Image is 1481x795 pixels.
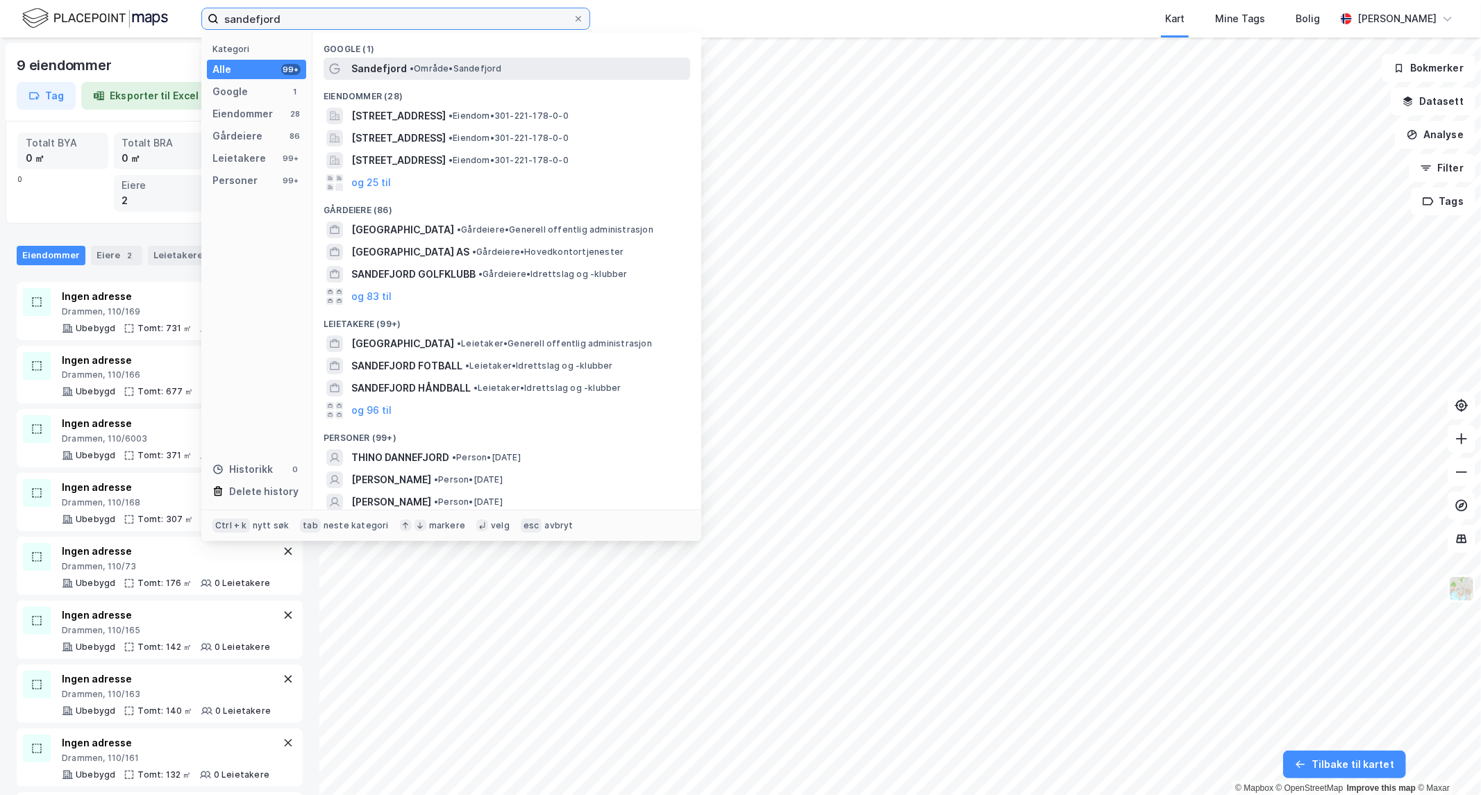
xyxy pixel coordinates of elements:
[449,110,569,122] span: Eiendom • 301-221-178-0-0
[122,178,196,193] div: Eiere
[212,61,231,78] div: Alle
[300,519,321,533] div: tab
[76,705,115,717] div: Ubebygd
[212,44,306,54] div: Kategori
[465,360,469,371] span: •
[452,452,456,462] span: •
[290,108,301,119] div: 28
[212,128,262,144] div: Gårdeiere
[1382,54,1475,82] button: Bokmerker
[62,369,271,380] div: Drammen, 110/166
[434,474,438,485] span: •
[434,474,503,485] span: Person • [DATE]
[478,269,628,280] span: Gårdeiere • Idrettslag og -klubber
[478,269,483,279] span: •
[17,133,302,212] div: 0
[290,131,301,142] div: 86
[290,86,301,97] div: 1
[544,520,573,531] div: avbryt
[17,82,76,110] button: Tag
[137,450,192,461] div: Tomt: 371 ㎡
[17,246,85,265] div: Eiendommer
[62,543,270,560] div: Ingen adresse
[137,705,192,717] div: Tomt: 140 ㎡
[26,151,100,166] div: 0 ㎡
[137,769,191,780] div: Tomt: 132 ㎡
[62,288,270,305] div: Ingen adresse
[212,172,258,189] div: Personer
[212,106,273,122] div: Eiendommer
[312,421,701,446] div: Personer (99+)
[474,383,478,393] span: •
[351,266,476,283] span: SANDEFJORD GOLFKLUBB
[76,514,115,525] div: Ubebygd
[62,415,270,432] div: Ingen adresse
[123,249,137,262] div: 2
[148,246,208,265] div: Leietakere
[351,358,462,374] span: SANDEFJORD FOTBALL
[17,54,115,76] div: 9 eiendommer
[62,306,270,317] div: Drammen, 110/169
[410,63,502,74] span: Område • Sandefjord
[429,520,465,531] div: markere
[215,578,270,589] div: 0 Leietakere
[457,338,652,349] span: Leietaker • Generell offentlig administrasjon
[1235,783,1273,793] a: Mapbox
[1411,187,1475,215] button: Tags
[1357,10,1437,27] div: [PERSON_NAME]
[312,33,701,58] div: Google (1)
[351,130,446,147] span: [STREET_ADDRESS]
[62,479,271,496] div: Ingen adresse
[137,323,192,334] div: Tomt: 731 ㎡
[351,244,469,260] span: [GEOGRAPHIC_DATA] AS
[521,519,542,533] div: esc
[212,461,273,478] div: Historikk
[62,352,271,369] div: Ingen adresse
[81,82,210,110] button: Eksporter til Excel
[434,496,438,507] span: •
[351,60,407,77] span: Sandefjord
[324,520,389,531] div: neste kategori
[1165,10,1185,27] div: Kart
[449,155,569,166] span: Eiendom • 301-221-178-0-0
[312,308,701,333] div: Leietakere (99+)
[76,450,115,461] div: Ubebygd
[457,224,461,235] span: •
[351,494,431,510] span: [PERSON_NAME]
[76,642,115,653] div: Ubebygd
[491,520,510,531] div: velg
[76,386,115,397] div: Ubebygd
[212,150,266,167] div: Leietakere
[457,338,461,349] span: •
[137,578,192,589] div: Tomt: 176 ㎡
[1347,783,1416,793] a: Improve this map
[351,449,449,466] span: THINO DANNEFJORD
[472,246,476,257] span: •
[351,288,392,305] button: og 83 til
[1296,10,1320,27] div: Bolig
[62,671,271,687] div: Ingen adresse
[351,174,391,191] button: og 25 til
[22,6,168,31] img: logo.f888ab2527a4732fd821a326f86c7f29.svg
[137,386,193,397] div: Tomt: 677 ㎡
[410,63,414,74] span: •
[449,133,453,143] span: •
[1276,783,1344,793] a: OpenStreetMap
[137,642,192,653] div: Tomt: 142 ㎡
[1395,121,1475,149] button: Analyse
[212,83,248,100] div: Google
[1448,576,1475,602] img: Z
[312,80,701,105] div: Eiendommer (28)
[1391,87,1475,115] button: Datasett
[76,578,115,589] div: Ubebygd
[1215,10,1265,27] div: Mine Tags
[62,497,271,508] div: Drammen, 110/168
[290,464,301,475] div: 0
[474,383,621,394] span: Leietaker • Idrettslag og -klubber
[449,110,453,121] span: •
[449,155,453,165] span: •
[62,753,269,764] div: Drammen, 110/161
[281,64,301,75] div: 99+
[434,496,503,508] span: Person • [DATE]
[1409,154,1475,182] button: Filter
